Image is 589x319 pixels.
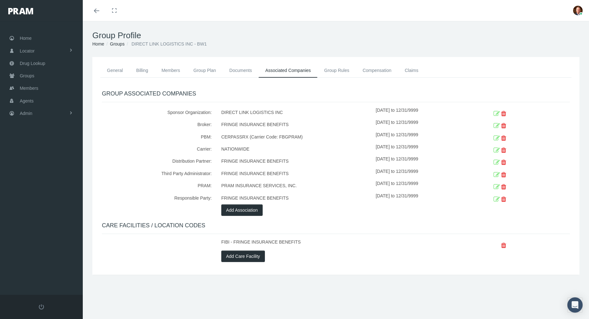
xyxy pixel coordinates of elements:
span: Home [20,32,32,44]
img: S_Profile_Picture_684.jpg [573,6,583,15]
a: Group Plan [187,63,223,77]
div: Broker: [97,119,216,131]
div: DIRECT LINK LOGISTICS INC [216,107,376,119]
div: FRINGE INSURANCE BENEFITS [216,192,376,204]
div: CERPASSRX (Carrier Code: FBGPRAM) [216,131,376,143]
div: Responsible Party: [97,192,216,204]
div: PRAM INSURANCE SERVICES, INC. [216,180,376,192]
div: [DATE] to 12/31/9999 [376,180,471,192]
div: [DATE] to 12/31/9999 [376,155,471,167]
button: Add Care Facility [221,251,265,262]
div: FRINGE INSURANCE BENEFITS [216,168,376,180]
span: Admin [20,107,32,119]
div: [DATE] to 12/31/9999 [376,107,471,119]
span: Groups [20,70,34,82]
div: [DATE] to 12/31/9999 [376,143,471,155]
span: Locator [20,45,35,57]
a: Members [155,63,187,77]
a: Home [92,41,104,46]
a: General [100,63,130,77]
a: Groups [110,41,124,46]
div: Third Party Administrator: [97,168,216,180]
div: Open Intercom Messenger [567,297,583,313]
span: Drug Lookup [20,57,45,69]
h1: Group Profile [92,31,579,40]
div: Sponsor Organization: [97,107,216,119]
a: Documents [223,63,259,77]
div: FRINGE INSURANCE BENEFITS [216,119,376,131]
div: [DATE] to 12/31/9999 [376,168,471,180]
span: Members [20,82,38,94]
a: Associated Companies [259,63,317,78]
button: Add Association [221,204,263,216]
div: Distribution Partner: [97,155,216,167]
h4: GROUP ASSOCIATED COMPANIES [102,90,570,97]
span: Agents [20,95,34,107]
div: [DATE] to 12/31/9999 [376,192,471,204]
div: FIBI - FRINGE INSURANCE BENEFITS [216,238,376,251]
a: Billing [130,63,155,77]
span: DIRECT LINK LOGISTICS INC - BW1 [131,41,207,46]
a: Claims [398,63,425,77]
div: [DATE] to 12/31/9999 [376,131,471,143]
div: PBM: [97,131,216,143]
div: PRAM: [97,180,216,192]
div: [DATE] to 12/31/9999 [376,119,471,131]
div: FRINGE INSURANCE BENEFITS [216,155,376,167]
a: Compensation [356,63,398,77]
a: Group Rules [317,63,356,77]
img: PRAM_20_x_78.png [8,8,33,14]
div: NATIONWIDE [216,143,376,155]
div: Carrier: [97,143,216,155]
h4: CARE FACILITIES / LOCATION CODES [102,222,570,229]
